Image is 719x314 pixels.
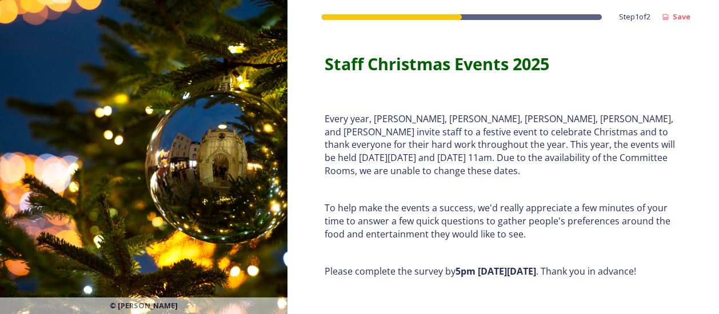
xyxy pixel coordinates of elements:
strong: Save [673,11,690,22]
strong: Staff Christmas Events 2025 [325,53,549,75]
p: Every year, [PERSON_NAME], [PERSON_NAME], [PERSON_NAME], [PERSON_NAME], and [PERSON_NAME] invite ... [325,112,682,178]
strong: 5pm [DATE][DATE] [456,265,536,277]
p: To help make the events a success, we'd really appreciate a few minutes of your time to answer a ... [325,202,682,240]
span: © [PERSON_NAME] [110,300,178,311]
p: Please complete the survey by . Thank you in advance! [325,265,682,278]
span: Step 1 of 2 [619,11,650,22]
